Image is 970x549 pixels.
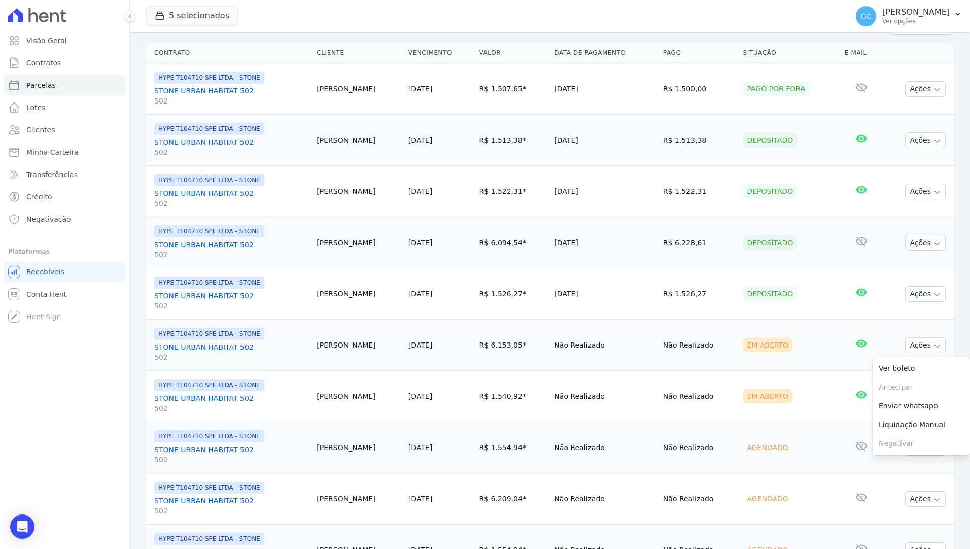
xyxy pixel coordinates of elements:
th: Pago [659,43,739,63]
td: Não Realizado [659,473,739,525]
td: [PERSON_NAME] [313,422,404,473]
span: Negativação [26,214,71,224]
button: Ações [905,491,946,507]
td: Não Realizado [550,320,659,371]
div: Depositado [743,133,797,147]
span: Minha Carteira [26,147,79,157]
div: Em Aberto [743,389,792,403]
a: STONE URBAN HABITAT 502502 [154,496,308,516]
span: Antecipar [873,378,970,397]
div: Depositado [743,287,797,301]
a: Contratos [4,53,125,73]
a: [DATE] [408,290,432,298]
td: R$ 6.153,05 [475,320,550,371]
span: HYPE T104710 SPE LTDA - STONE [154,225,264,237]
td: R$ 1.507,65 [475,63,550,115]
td: [DATE] [550,63,659,115]
button: Ações [905,286,946,302]
span: Conta Hent [26,289,66,299]
a: Transferências [4,164,125,185]
a: [DATE] [408,443,432,452]
span: Transferências [26,169,78,180]
span: 502 [154,403,308,414]
a: [DATE] [408,136,432,144]
div: Plataformas [8,246,121,258]
a: STONE URBAN HABITAT 502502 [154,291,308,311]
a: STONE URBAN HABITAT 502502 [154,393,308,414]
a: Clientes [4,120,125,140]
td: [DATE] [550,268,659,320]
a: Parcelas [4,75,125,95]
a: STONE URBAN HABITAT 502502 [154,188,308,209]
th: Data de Pagamento [550,43,659,63]
a: Conta Hent [4,284,125,304]
span: Recebíveis [26,267,64,277]
span: 502 [154,250,308,260]
td: [PERSON_NAME] [313,268,404,320]
td: R$ 1.513,38 [475,115,550,166]
td: Não Realizado [659,371,739,422]
div: Agendado [743,492,792,506]
span: 502 [154,352,308,362]
a: [DATE] [408,85,432,93]
span: 502 [154,301,308,311]
a: STONE URBAN HABITAT 502502 [154,342,308,362]
td: [DATE] [550,115,659,166]
a: Recebíveis [4,262,125,282]
span: Parcelas [26,80,56,90]
a: [DATE] [408,495,432,503]
a: [DATE] [408,341,432,349]
td: R$ 6.228,61 [659,217,739,268]
td: [DATE] [550,166,659,217]
span: 502 [154,96,308,106]
span: Visão Geral [26,36,67,46]
div: Agendado [743,440,792,455]
span: HYPE T104710 SPE LTDA - STONE [154,379,264,391]
a: [DATE] [408,392,432,400]
a: Visão Geral [4,30,125,51]
div: Em Aberto [743,338,792,352]
th: Situação [739,43,840,63]
a: Negativação [4,209,125,229]
button: Ações [905,81,946,97]
td: R$ 1.540,92 [475,371,550,422]
span: HYPE T104710 SPE LTDA - STONE [154,174,264,186]
td: R$ 1.522,31 [475,166,550,217]
span: HYPE T104710 SPE LTDA - STONE [154,533,264,545]
td: [PERSON_NAME] [313,115,404,166]
span: HYPE T104710 SPE LTDA - STONE [154,277,264,289]
button: Ações [905,235,946,251]
button: 5 selecionados [146,6,238,25]
td: R$ 6.209,04 [475,473,550,525]
td: R$ 1.513,38 [659,115,739,166]
span: 502 [154,198,308,209]
td: [PERSON_NAME] [313,63,404,115]
a: Liquidação Manual [873,416,970,434]
a: Ver boleto [873,359,970,378]
span: HYPE T104710 SPE LTDA - STONE [154,123,264,135]
span: 502 [154,455,308,465]
td: Não Realizado [659,422,739,473]
td: R$ 1.554,94 [475,422,550,473]
div: Pago por fora [743,82,809,96]
td: [PERSON_NAME] [313,166,404,217]
a: STONE URBAN HABITAT 502502 [154,137,308,157]
td: Não Realizado [550,422,659,473]
td: [DATE] [550,217,659,268]
th: E-mail [840,43,882,63]
span: HYPE T104710 SPE LTDA - STONE [154,430,264,442]
td: R$ 1.522,31 [659,166,739,217]
span: HYPE T104710 SPE LTDA - STONE [154,482,264,494]
th: Contrato [146,43,313,63]
td: Não Realizado [550,473,659,525]
div: Open Intercom Messenger [10,514,34,539]
td: Não Realizado [550,371,659,422]
td: R$ 1.500,00 [659,63,739,115]
td: [PERSON_NAME] [313,473,404,525]
p: [PERSON_NAME] [882,7,950,17]
td: Não Realizado [659,320,739,371]
span: Negativar [873,434,970,453]
p: Ver opções [882,17,950,25]
a: [DATE] [408,187,432,195]
a: Crédito [4,187,125,207]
